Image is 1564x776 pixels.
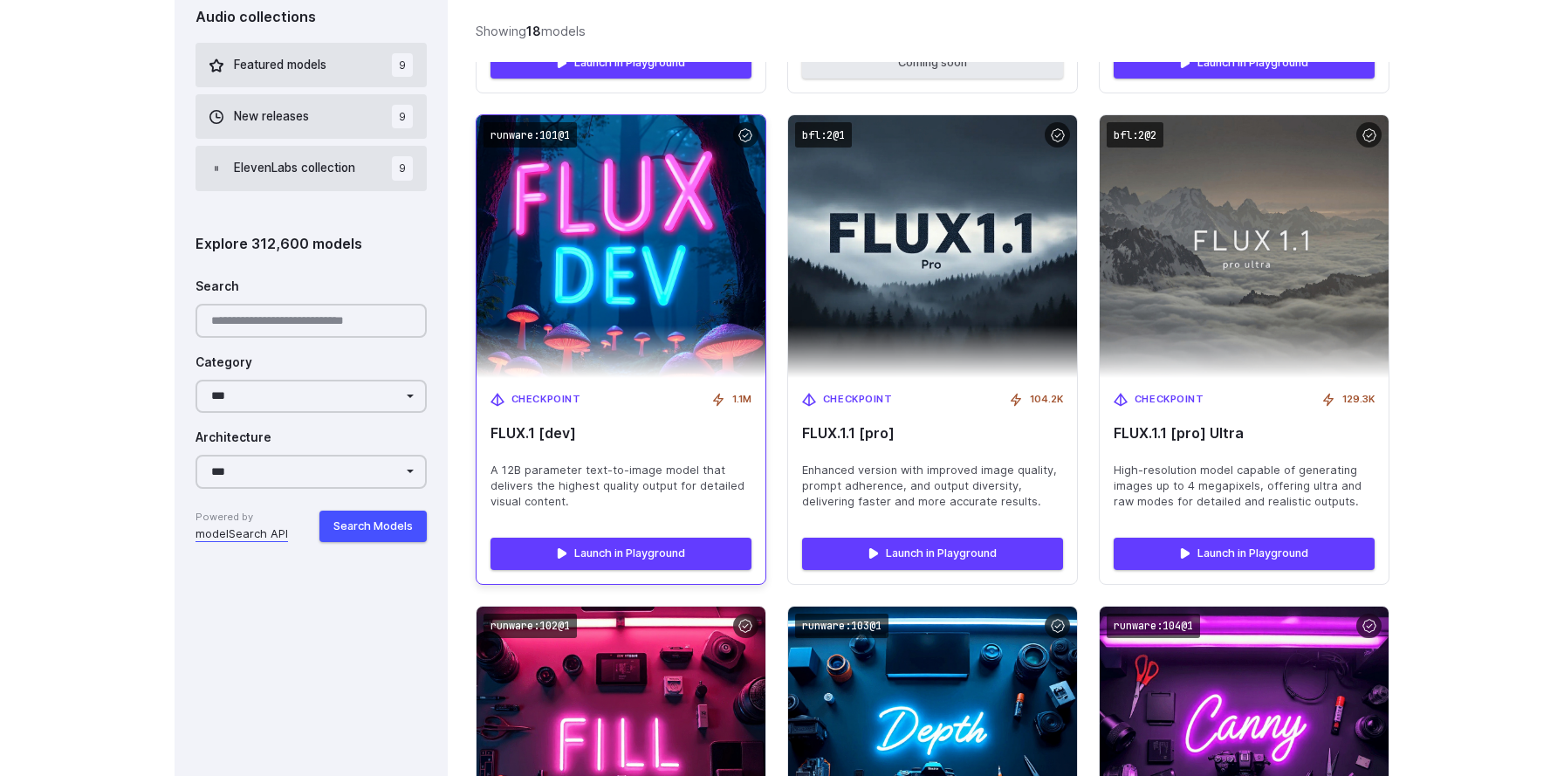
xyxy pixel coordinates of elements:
span: FLUX.1.1 [pro] Ultra [1114,425,1375,442]
div: Showing models [476,21,586,41]
span: Featured models [234,56,326,75]
span: FLUX.1.1 [pro] [802,425,1063,442]
label: Architecture [195,429,271,448]
span: New releases [234,107,309,127]
div: Explore 312,600 models [195,233,427,256]
a: Launch in Playground [490,538,751,569]
strong: 18 [526,24,541,38]
label: Search [195,278,239,297]
select: Category [195,380,427,414]
a: modelSearch API [195,525,288,543]
img: FLUX.1 [dev] [462,102,779,391]
a: Launch in Playground [1114,47,1375,79]
code: runware:104@1 [1107,614,1200,639]
code: runware:103@1 [795,614,888,639]
span: 104.2K [1030,392,1063,408]
img: FLUX.1.1 [pro] [788,115,1077,378]
button: Search Models [319,511,427,542]
button: ElevenLabs collection 9 [195,146,427,190]
select: Architecture [195,455,427,489]
code: runware:102@1 [484,614,577,639]
span: Enhanced version with improved image quality, prompt adherence, and output diversity, delivering ... [802,463,1063,510]
a: Launch in Playground [802,538,1063,569]
code: bfl:2@2 [1107,122,1163,148]
a: Launch in Playground [1114,538,1375,569]
label: Category [195,354,252,373]
span: Checkpoint [1135,392,1204,408]
code: bfl:2@1 [795,122,852,148]
code: runware:101@1 [484,122,577,148]
span: 129.3K [1342,392,1375,408]
button: Featured models 9 [195,43,427,87]
img: FLUX.1.1 [pro] Ultra [1100,115,1389,378]
span: High-resolution model capable of generating images up to 4 megapixels, offering ultra and raw mod... [1114,463,1375,510]
div: Audio collections [195,6,427,29]
span: Powered by [195,510,288,525]
input: Search [195,304,427,338]
span: Checkpoint [823,392,893,408]
span: FLUX.1 [dev] [490,425,751,442]
span: A 12B parameter text-to-image model that delivers the highest quality output for detailed visual ... [490,463,751,510]
span: ElevenLabs collection [234,159,355,178]
span: 9 [392,105,413,128]
button: New releases 9 [195,94,427,139]
span: Checkpoint [511,392,581,408]
span: 9 [392,53,413,77]
a: Launch in Playground [490,47,751,79]
span: 1.1M [732,392,751,408]
button: Coming soon [802,47,1063,79]
span: 9 [392,156,413,180]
